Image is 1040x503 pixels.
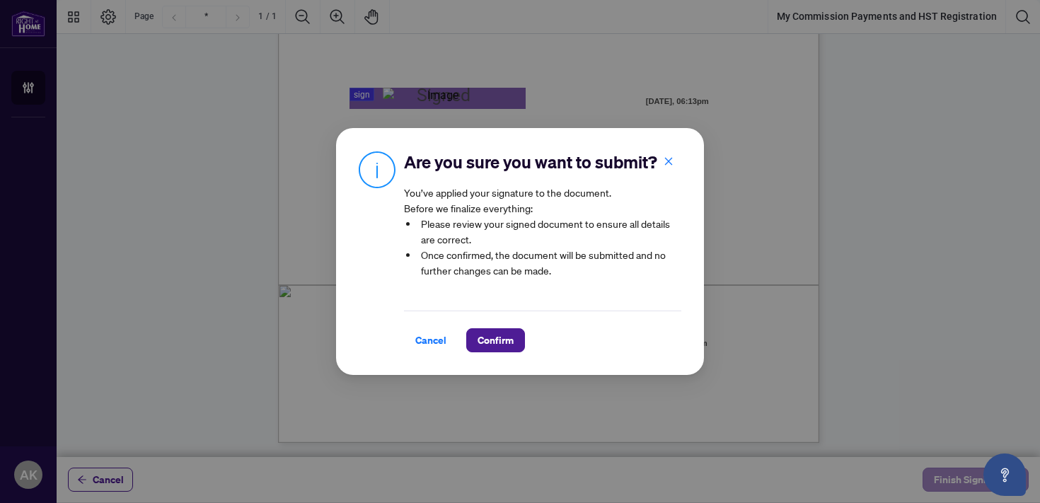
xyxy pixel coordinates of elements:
img: Info Icon [359,151,395,188]
span: Cancel [415,329,446,352]
button: Open asap [983,453,1026,496]
h2: Are you sure you want to submit? [404,151,681,173]
article: You’ve applied your signature to the document. Before we finalize everything: [404,185,681,288]
li: Once confirmed, the document will be submitted and no further changes can be made. [418,247,681,278]
span: close [664,156,674,166]
button: Cancel [404,328,458,352]
button: Confirm [466,328,525,352]
span: Confirm [478,329,514,352]
li: Please review your signed document to ensure all details are correct. [418,216,681,247]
